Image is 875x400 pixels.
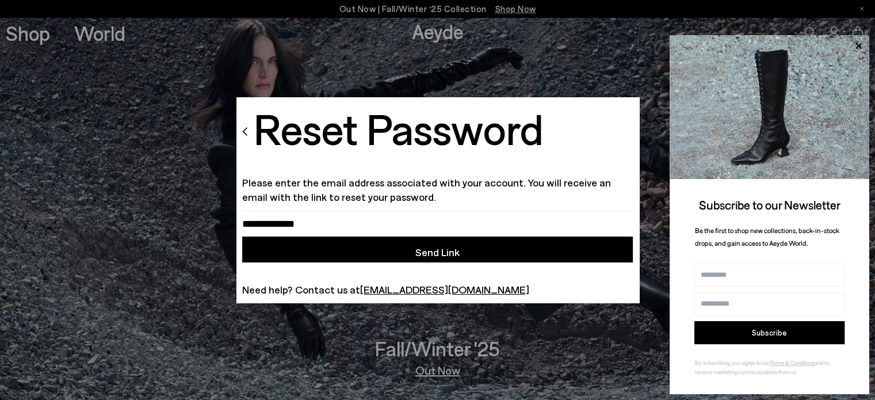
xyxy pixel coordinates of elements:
[695,226,839,247] span: Be the first to shop new collections, back-in-stock drops, and gain access to Aeyde World.
[694,321,845,344] button: Subscribe
[242,127,248,136] img: arrow-left.svg
[699,197,840,212] span: Subscribe to our Newsletter
[670,35,869,179] img: 2a6287a1333c9a56320fd6e7b3c4a9a9.jpg
[242,237,633,262] button: Send Link
[770,359,815,366] a: Terms & Conditions
[254,105,544,151] h2: Reset Password
[695,359,770,366] span: By subscribing, you agree to our
[360,283,529,296] a: [EMAIL_ADDRESS][DOMAIN_NAME]
[242,176,633,204] p: Please enter the email address associated with your account. You will receive an email with the l...
[242,283,633,297] p: Need help? Contact us at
